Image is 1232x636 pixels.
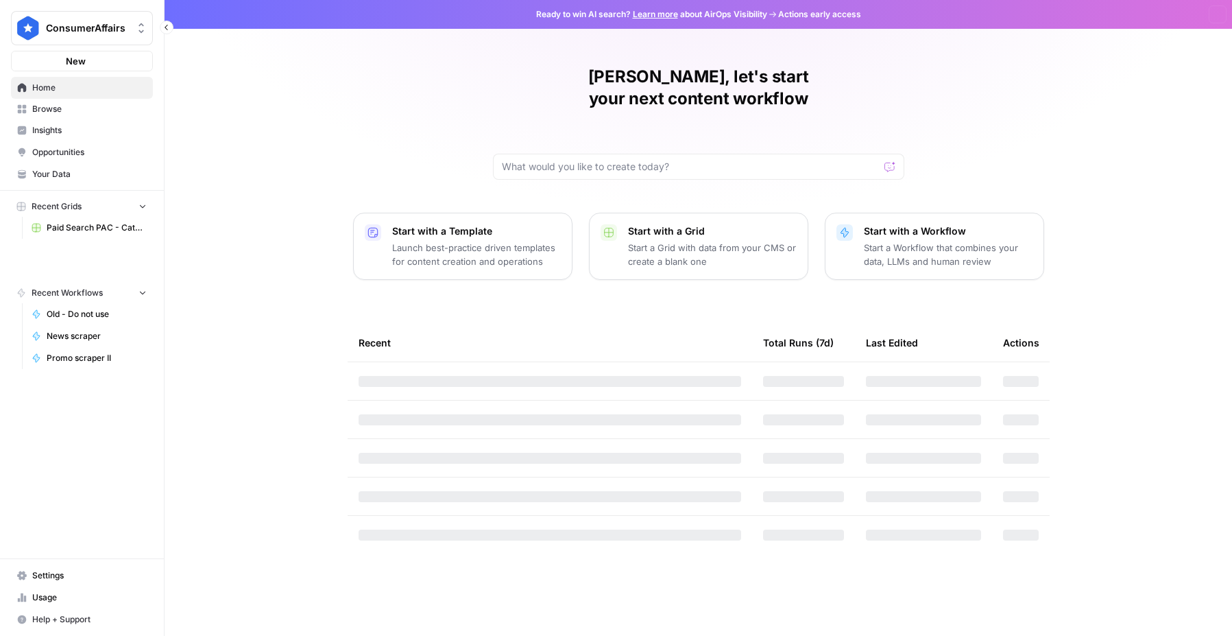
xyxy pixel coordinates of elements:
span: Insights [32,124,147,137]
button: Start with a TemplateLaunch best-practice driven templates for content creation and operations [353,213,572,280]
button: Start with a WorkflowStart a Workflow that combines your data, LLMs and human review [825,213,1044,280]
a: Usage [11,587,153,609]
button: Workspace: ConsumerAffairs [11,11,153,45]
h1: [PERSON_NAME], let's start your next content workflow [493,66,904,110]
a: News scraper [25,325,153,347]
div: Last Edited [866,324,918,362]
button: Start with a GridStart a Grid with data from your CMS or create a blank one [589,213,808,280]
input: What would you like to create today? [502,160,879,174]
span: Home [32,82,147,94]
a: Learn more [633,9,678,19]
span: Help + Support [32,613,147,626]
div: Actions [1003,324,1039,362]
span: Old - Do not use [47,308,147,320]
button: Help + Support [11,609,153,631]
span: ConsumerAffairs [46,21,129,35]
img: ConsumerAffairs Logo [16,16,40,40]
span: Ready to win AI search? about AirOps Visibility [536,8,767,21]
p: Start with a Grid [628,224,797,238]
span: Recent Workflows [32,287,103,299]
a: Insights [11,119,153,141]
a: Old - Do not use [25,303,153,325]
span: New [66,54,86,68]
span: Your Data [32,168,147,180]
span: Recent Grids [32,200,82,213]
p: Launch best-practice driven templates for content creation and operations [392,241,561,268]
span: Promo scraper II [47,352,147,364]
span: News scraper [47,330,147,342]
button: Recent Workflows [11,283,153,303]
p: Start a Grid with data from your CMS or create a blank one [628,241,797,268]
button: New [11,51,153,71]
a: Opportunities [11,141,153,163]
span: Usage [32,591,147,604]
span: Opportunities [32,146,147,158]
p: Start with a Template [392,224,561,238]
button: Recent Grids [11,196,153,217]
a: Browse [11,98,153,120]
span: Paid Search PAC - Categories [47,222,147,234]
div: Recent [359,324,741,362]
a: Home [11,77,153,99]
a: Your Data [11,163,153,185]
span: Actions early access [778,8,861,21]
span: Settings [32,569,147,582]
a: Paid Search PAC - Categories [25,217,153,239]
p: Start a Workflow that combines your data, LLMs and human review [864,241,1032,268]
p: Start with a Workflow [864,224,1032,238]
div: Total Runs (7d) [763,324,834,362]
a: Settings [11,565,153,587]
a: Promo scraper II [25,347,153,369]
span: Browse [32,103,147,115]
